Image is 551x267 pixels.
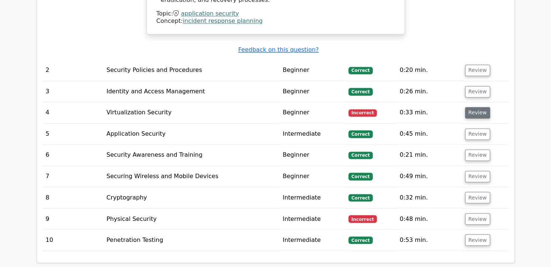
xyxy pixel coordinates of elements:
a: incident response planning [183,17,263,24]
td: 7 [43,166,104,187]
td: Securing Wireless and Mobile Devices [103,166,279,187]
td: 6 [43,145,104,166]
span: Correct [348,173,372,180]
td: 0:45 min. [397,124,462,145]
td: 0:32 min. [397,187,462,208]
td: 4 [43,102,104,123]
td: Beginner [280,102,345,123]
span: Correct [348,88,372,95]
button: Review [465,234,490,246]
td: 0:53 min. [397,229,462,250]
span: Correct [348,67,372,74]
td: 0:49 min. [397,166,462,187]
td: Beginner [280,81,345,102]
td: 10 [43,229,104,250]
span: Correct [348,152,372,159]
div: Concept: [156,17,395,25]
td: Beginner [280,145,345,166]
td: Security Awareness and Training [103,145,279,166]
td: Penetration Testing [103,229,279,250]
span: Incorrect [348,109,377,117]
td: 0:33 min. [397,102,462,123]
td: Application Security [103,124,279,145]
td: Intermediate [280,187,345,208]
td: 2 [43,60,104,81]
td: Identity and Access Management [103,81,279,102]
td: 9 [43,208,104,229]
td: 8 [43,187,104,208]
span: Incorrect [348,215,377,222]
td: 5 [43,124,104,145]
td: Security Policies and Procedures [103,60,279,81]
button: Review [465,107,490,118]
button: Review [465,192,490,203]
td: 0:21 min. [397,145,462,166]
td: Beginner [280,166,345,187]
td: Intermediate [280,229,345,250]
button: Review [465,149,490,161]
td: 3 [43,81,104,102]
td: 0:26 min. [397,81,462,102]
td: Intermediate [280,208,345,229]
button: Review [465,65,490,76]
td: 0:20 min. [397,60,462,81]
td: Virtualization Security [103,102,279,123]
a: application security [181,10,239,17]
td: Physical Security [103,208,279,229]
button: Review [465,86,490,97]
td: Beginner [280,60,345,81]
span: Correct [348,236,372,244]
td: Cryptography [103,187,279,208]
span: Correct [348,194,372,201]
span: Correct [348,130,372,138]
a: Feedback on this question? [238,46,318,53]
td: Intermediate [280,124,345,145]
button: Review [465,128,490,140]
div: Topic: [156,10,395,18]
button: Review [465,213,490,225]
button: Review [465,171,490,182]
td: 0:48 min. [397,208,462,229]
